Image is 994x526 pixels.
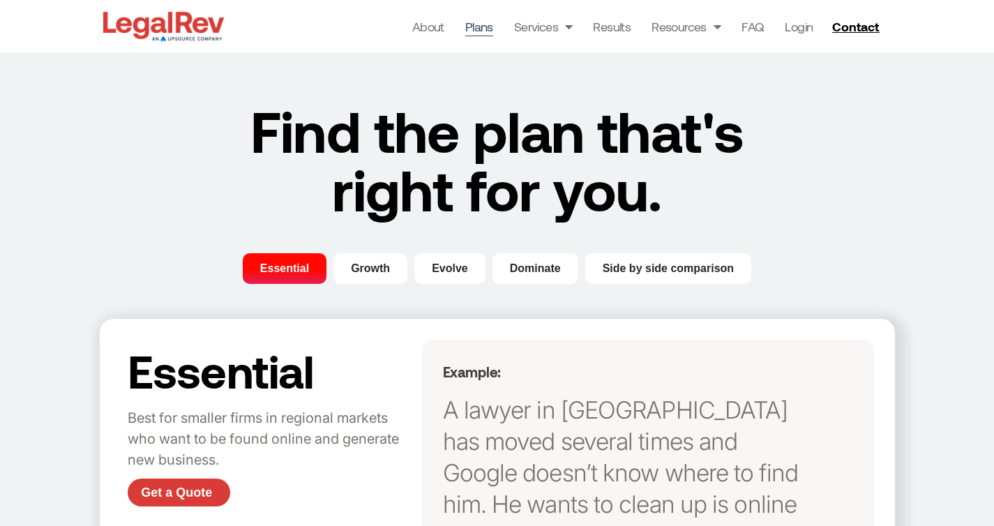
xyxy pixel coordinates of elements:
span: Evolve [432,260,468,277]
a: About [412,17,444,36]
a: Resources [652,17,721,36]
a: Services [514,17,573,36]
a: Results [593,17,631,36]
a: FAQ [741,17,764,36]
h2: Essential [128,347,415,394]
h2: Find the plan that's right for you. [219,101,776,218]
a: Plans [465,17,493,36]
p: Best for smaller firms in regional markets who want to be found online and generate new business. [128,408,415,471]
a: Login [785,17,813,36]
span: Growth [351,260,390,277]
span: Contact [832,20,879,33]
span: Essential [260,260,309,277]
span: Dominate [510,260,561,277]
a: Contact [827,15,888,38]
span: Side by side comparison [603,260,735,277]
nav: Menu [412,17,813,36]
a: Get a Quote [128,479,230,506]
span: Get a Quote [141,486,212,499]
h5: Example: [443,363,811,380]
